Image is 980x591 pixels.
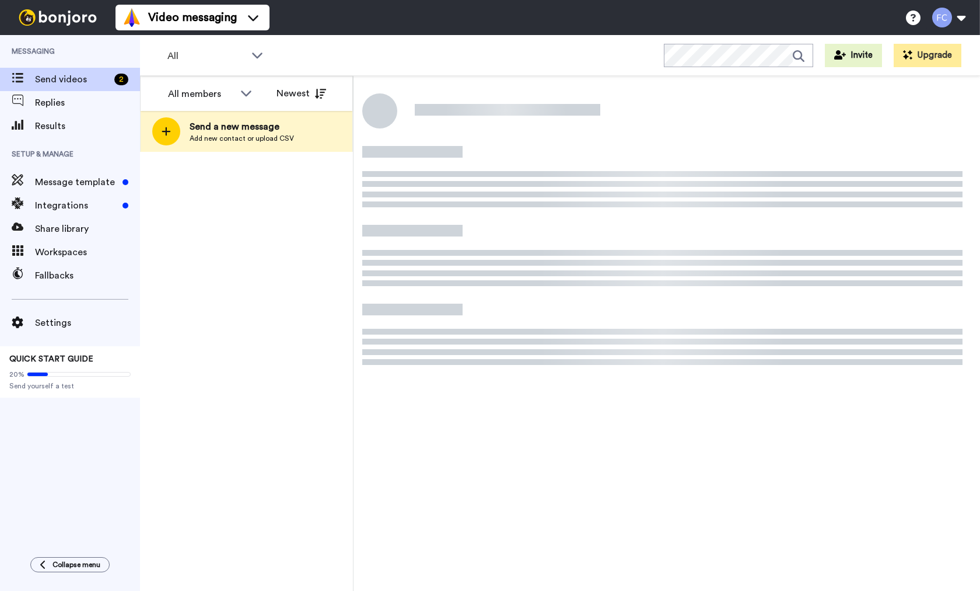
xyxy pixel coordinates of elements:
[35,175,118,189] span: Message template
[825,44,882,67] button: Invite
[35,72,110,86] span: Send videos
[114,74,128,85] div: 2
[35,222,140,236] span: Share library
[30,557,110,572] button: Collapse menu
[148,9,237,26] span: Video messaging
[35,269,140,283] span: Fallbacks
[52,560,100,569] span: Collapse menu
[268,82,335,105] button: Newest
[190,134,294,143] span: Add new contact or upload CSV
[35,119,140,133] span: Results
[123,8,141,27] img: vm-color.svg
[9,355,93,363] span: QUICK START GUIDE
[168,87,235,101] div: All members
[35,245,140,259] span: Workspaces
[35,316,140,330] span: Settings
[9,381,131,391] span: Send yourself a test
[35,199,118,213] span: Integrations
[894,44,961,67] button: Upgrade
[9,370,24,379] span: 20%
[35,96,140,110] span: Replies
[190,120,294,134] span: Send a new message
[167,49,246,63] span: All
[14,9,101,26] img: bj-logo-header-white.svg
